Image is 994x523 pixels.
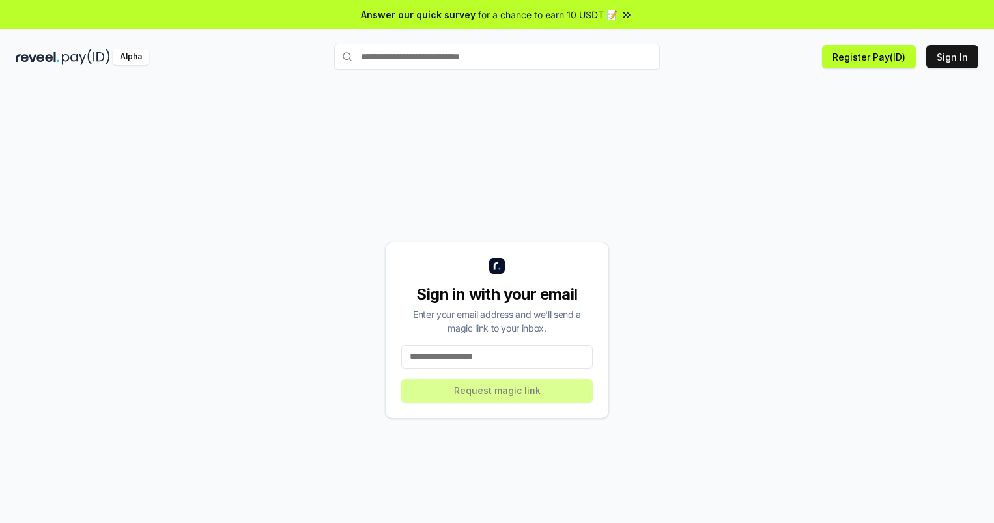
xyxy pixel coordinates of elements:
span: for a chance to earn 10 USDT 📝 [478,8,618,21]
img: pay_id [62,49,110,65]
span: Answer our quick survey [361,8,476,21]
div: Enter your email address and we’ll send a magic link to your inbox. [401,307,593,335]
div: Sign in with your email [401,284,593,305]
div: Alpha [113,49,149,65]
img: logo_small [489,258,505,274]
button: Sign In [926,45,978,68]
button: Register Pay(ID) [822,45,916,68]
img: reveel_dark [16,49,59,65]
